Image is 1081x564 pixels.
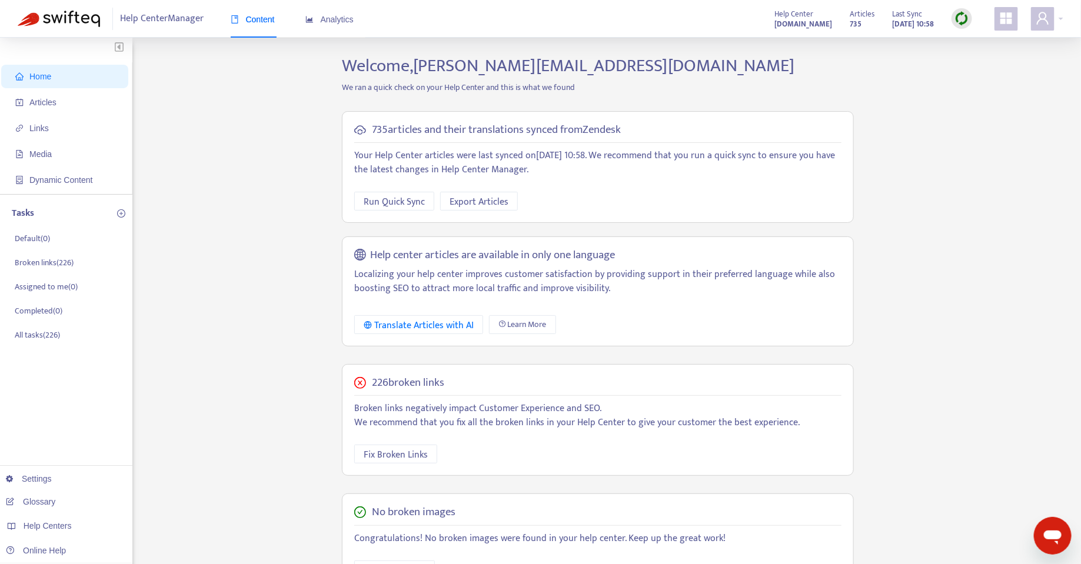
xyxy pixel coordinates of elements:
[354,192,434,211] button: Run Quick Sync
[440,192,518,211] button: Export Articles
[342,51,794,81] span: Welcome, [PERSON_NAME][EMAIL_ADDRESS][DOMAIN_NAME]
[15,256,74,269] p: Broken links ( 226 )
[954,11,969,26] img: sync.dc5367851b00ba804db3.png
[15,281,78,293] p: Assigned to me ( 0 )
[231,15,275,24] span: Content
[364,195,425,209] span: Run Quick Sync
[354,506,366,518] span: check-circle
[354,402,841,430] p: Broken links negatively impact Customer Experience and SEO. We recommend that you fix all the bro...
[15,176,24,184] span: container
[29,72,51,81] span: Home
[117,209,125,218] span: plus-circle
[364,318,474,333] div: Translate Articles with AI
[372,376,444,390] h5: 226 broken links
[508,318,547,331] span: Learn More
[850,8,874,21] span: Articles
[372,506,455,519] h5: No broken images
[372,124,621,137] h5: 735 articles and their translations synced from Zendesk
[231,15,239,24] span: book
[774,8,813,21] span: Help Center
[6,497,55,506] a: Glossary
[850,18,862,31] strong: 735
[1036,11,1050,25] span: user
[774,18,832,31] strong: [DOMAIN_NAME]
[354,377,366,389] span: close-circle
[29,149,52,159] span: Media
[15,232,50,245] p: Default ( 0 )
[489,315,556,334] a: Learn More
[450,195,508,209] span: Export Articles
[29,98,56,107] span: Articles
[354,315,483,334] button: Translate Articles with AI
[6,546,66,555] a: Online Help
[121,8,204,30] span: Help Center Manager
[305,15,354,24] span: Analytics
[354,532,841,546] p: Congratulations! No broken images were found in your help center. Keep up the great work!
[774,17,832,31] a: [DOMAIN_NAME]
[15,124,24,132] span: link
[364,448,428,462] span: Fix Broken Links
[15,329,60,341] p: All tasks ( 226 )
[29,175,92,185] span: Dynamic Content
[15,98,24,106] span: account-book
[892,8,922,21] span: Last Sync
[29,124,49,133] span: Links
[305,15,314,24] span: area-chart
[354,268,841,296] p: Localizing your help center improves customer satisfaction by providing support in their preferre...
[892,18,934,31] strong: [DATE] 10:58
[371,249,616,262] h5: Help center articles are available in only one language
[12,206,34,221] p: Tasks
[354,124,366,136] span: cloud-sync
[354,149,841,177] p: Your Help Center articles were last synced on [DATE] 10:58 . We recommend that you run a quick sy...
[333,81,863,94] p: We ran a quick check on your Help Center and this is what we found
[6,474,52,483] a: Settings
[1034,517,1072,555] iframe: Button to launch messaging window
[999,11,1013,25] span: appstore
[15,150,24,158] span: file-image
[24,521,72,530] span: Help Centers
[15,72,24,81] span: home
[354,249,366,262] span: global
[18,11,100,27] img: Swifteq
[354,445,437,463] button: Fix Broken Links
[15,305,62,317] p: Completed ( 0 )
